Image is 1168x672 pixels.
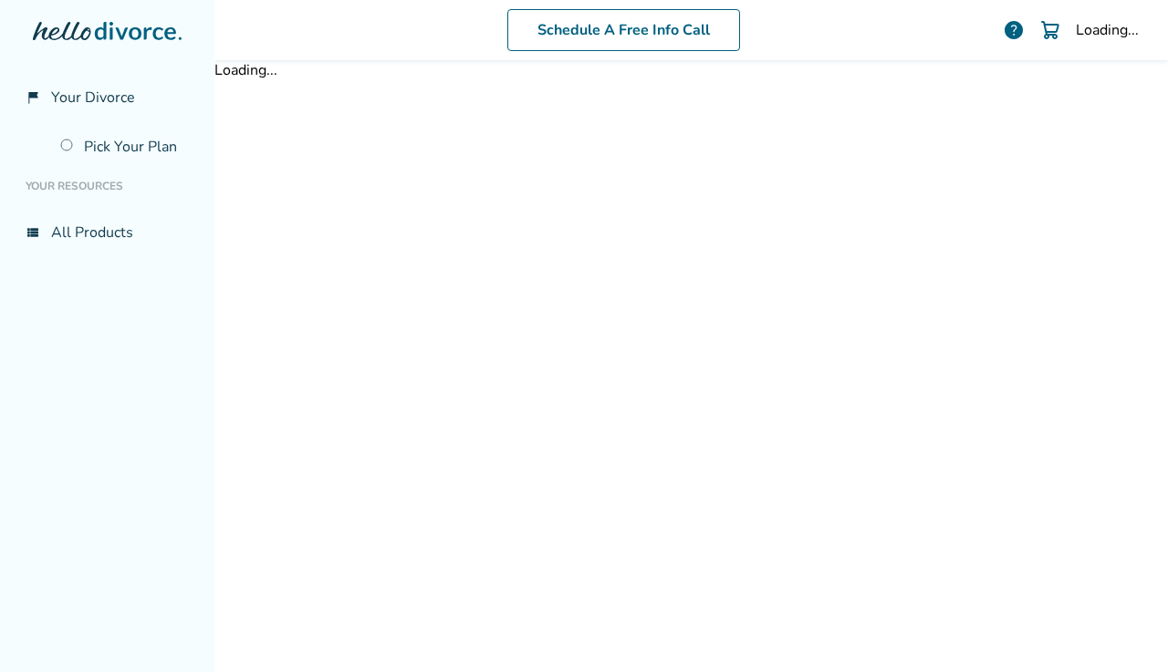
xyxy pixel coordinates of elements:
[15,168,200,204] li: Your Resources
[51,88,135,108] span: Your Divorce
[26,225,40,240] span: view_list
[1076,20,1139,40] div: Loading...
[15,212,200,253] a: view_listAll Products
[49,126,200,168] a: Pick Your Plan
[214,60,1168,80] div: Loading...
[15,77,200,119] a: flag_2Your Divorce
[1003,19,1025,41] a: help
[1039,19,1061,41] img: Cart
[26,90,40,105] span: flag_2
[507,9,740,51] a: Schedule A Free Info Call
